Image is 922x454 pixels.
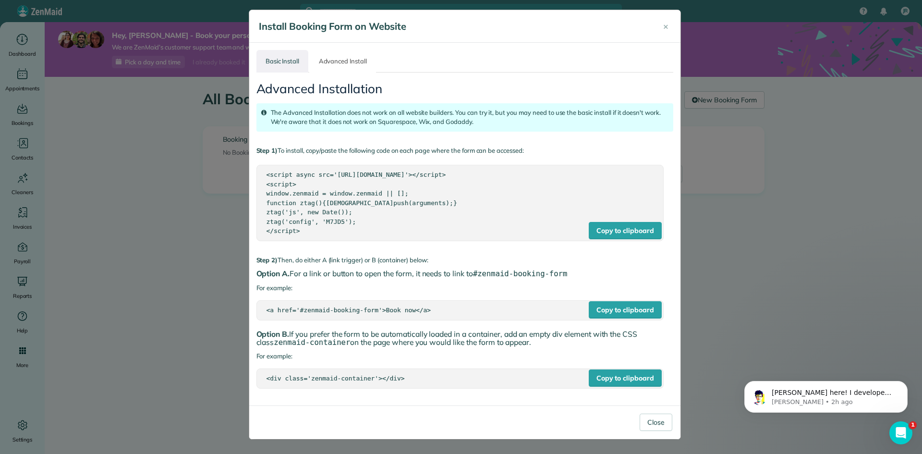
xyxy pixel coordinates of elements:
[656,15,676,38] button: Close
[256,256,278,264] strong: Step 2)
[909,421,917,429] span: 1
[256,73,673,398] div: For example: For example:
[259,20,648,33] h4: Install Booking Form on Website
[267,374,654,383] div: <div class='zenmaid-container'></div>
[309,50,376,73] a: Advanced Install
[473,270,567,278] span: #zenmaid-booking-form
[256,329,290,339] span: Option B.
[256,269,290,278] span: Option A.
[256,146,673,156] p: To install, copy/paste the following code on each page where the form can be accessed:
[42,28,165,131] span: [PERSON_NAME] here! I developed the software you're currently trialing (though I have help now!) ...
[256,256,673,265] p: Then, do either A (link trigger) or B (container) below:
[589,301,662,319] div: Copy to clipboard
[256,103,673,132] div: The Advanced Installation does not work on all website builders. You can try it, but you may need...
[42,37,166,46] p: Message from Alexandre, sent 2h ago
[256,147,278,154] strong: Step 1)
[589,369,662,387] div: Copy to clipboard
[889,421,912,444] iframe: Intercom live chat
[256,50,309,73] a: Basic Install
[256,82,673,96] h3: Advanced Installation
[256,270,673,278] h4: For a link or button to open the form, it needs to link to
[730,361,922,428] iframe: Intercom notifications message
[256,330,673,347] h4: If you prefer the form to be automatically loaded in a container, add an empty div element with t...
[589,222,662,239] div: Copy to clipboard
[267,306,654,315] div: <a href='#zenmaid-booking-form'>Book now</a>
[663,21,668,32] span: ×
[640,414,672,431] button: Close
[274,338,350,347] span: zenmaid-container
[267,170,654,236] div: <script async src='[URL][DOMAIN_NAME]'></script> <script> window.zenmaid = window.zenmaid || []; ...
